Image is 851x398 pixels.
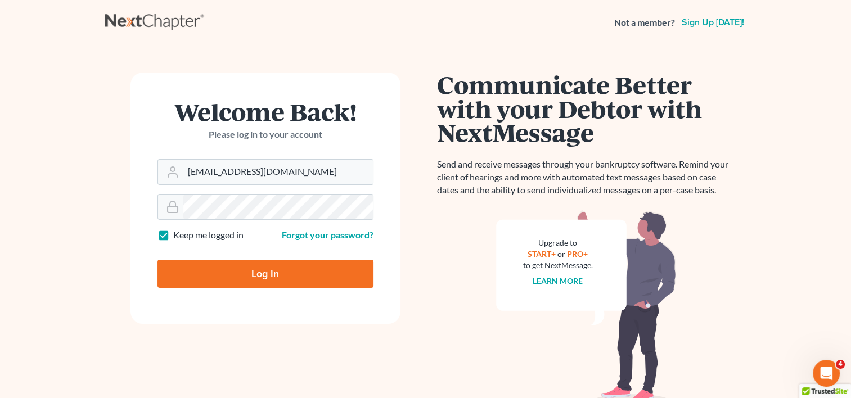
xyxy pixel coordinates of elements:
[557,249,565,259] span: or
[157,99,373,124] h1: Welcome Back!
[157,128,373,141] p: Please log in to your account
[614,16,675,29] strong: Not a member?
[813,360,840,387] iframe: Intercom live chat
[437,73,735,144] h1: Communicate Better with your Debtor with NextMessage
[437,158,735,197] p: Send and receive messages through your bankruptcy software. Remind your client of hearings and mo...
[282,229,373,240] a: Forgot your password?
[173,229,244,242] label: Keep me logged in
[679,18,746,27] a: Sign up [DATE]!
[157,260,373,288] input: Log In
[523,260,593,271] div: to get NextMessage.
[533,276,583,286] a: Learn more
[567,249,588,259] a: PRO+
[183,160,373,184] input: Email Address
[836,360,845,369] span: 4
[523,237,593,248] div: Upgrade to
[528,249,556,259] a: START+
